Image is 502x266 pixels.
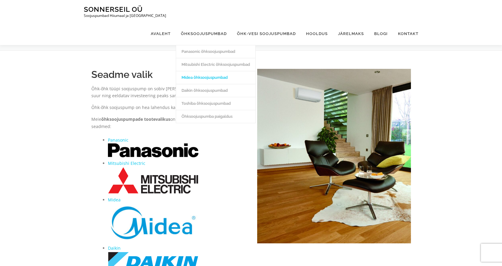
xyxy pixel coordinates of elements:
[176,58,255,71] a: Mitsubishi Electric õhksoojuspumbad
[108,160,145,166] a: Mitsubishi Electric
[108,245,121,251] a: Daikin
[176,22,232,45] a: Õhksoojuspumbad
[108,137,128,143] a: Panasonic
[176,71,255,84] a: Midea õhksoojuspumbad
[369,22,393,45] a: Blogi
[84,5,143,13] a: Sonnerseil OÜ
[91,69,245,80] h2: Seadme valik
[91,104,245,111] p: Õhk-õhk soojuspump on hea lahendus ka lisakütteks ning jahutuseks.
[301,22,333,45] a: Hooldus
[257,69,411,243] img: FTXTM-M_02_001_Ip
[108,197,121,203] a: Midea
[84,14,166,18] p: Soojuspumbad Hiiumaal ja [GEOGRAPHIC_DATA]
[176,110,255,123] a: Õhksoojuspumba paigaldus
[232,22,301,45] a: Õhk-vesi soojuspumbad
[333,22,369,45] a: Järelmaks
[176,97,255,110] a: Toshiba õhksoojuspumbad
[146,22,176,45] a: Avaleht
[91,116,245,130] p: Meie on järgmiste tunnustatud tootjate seadmed:
[176,84,255,97] a: Daikin õhksoojuspumbad
[91,85,245,100] p: Õhk-õhk tüüpi soojuspump on sobiv [PERSON_NAME] köetav pind ei ole suur ning eeldatav investeerin...
[393,22,418,45] a: Kontakt
[176,45,255,58] a: Panasonic õhksoojuspumbad
[101,116,170,122] strong: õhksoojuspumpade tootevalikus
